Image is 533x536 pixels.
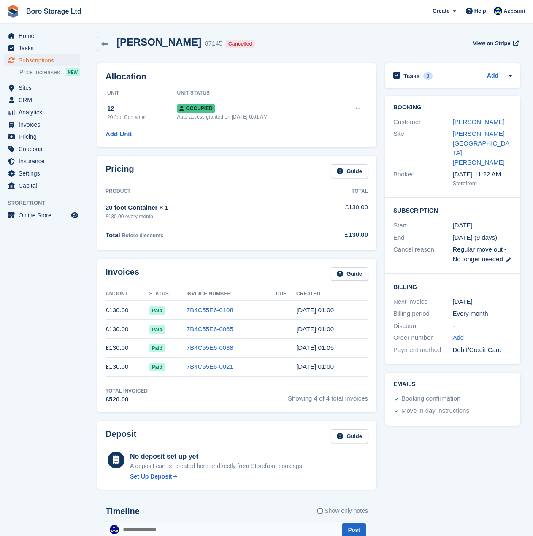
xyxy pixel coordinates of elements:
[110,525,119,534] img: Tobie Hillier
[19,30,69,42] span: Home
[106,506,140,516] h2: Timeline
[296,287,368,301] th: Created
[149,344,165,352] span: Paid
[106,72,368,81] h2: Allocation
[106,164,134,178] h2: Pricing
[298,185,368,198] th: Total
[19,54,69,66] span: Subscriptions
[317,506,323,515] input: Show only notes
[453,321,512,331] div: -
[19,209,69,221] span: Online Store
[393,297,453,307] div: Next invoice
[393,129,453,167] div: Site
[453,309,512,319] div: Every month
[19,106,69,118] span: Analytics
[4,209,80,221] a: menu
[177,87,337,100] th: Unit Status
[4,94,80,106] a: menu
[393,117,453,127] div: Customer
[130,452,304,462] div: No deposit set up yet
[226,40,255,48] div: Cancelled
[453,333,464,343] a: Add
[433,7,449,15] span: Create
[298,230,368,240] div: £130.00
[177,104,215,113] span: Occupied
[453,170,512,179] div: [DATE] 11:22 AM
[187,287,276,301] th: Invoice Number
[19,68,80,77] a: Price increases NEW
[393,345,453,355] div: Payment method
[106,287,149,301] th: Amount
[4,30,80,42] a: menu
[393,309,453,319] div: Billing period
[423,72,433,80] div: 0
[393,282,512,291] h2: Billing
[106,130,132,139] a: Add Unit
[487,71,498,81] a: Add
[7,5,19,18] img: stora-icon-8386f47178a22dfd0bd8f6a31ec36ba5ce8667c1dd55bd0f319d3a0aa187defe.svg
[106,357,149,376] td: £130.00
[205,39,222,49] div: 87145
[393,170,453,187] div: Booked
[130,462,304,471] p: A deposit can be created here or directly from Storefront bookings.
[106,320,149,339] td: £130.00
[187,325,233,333] a: 7B4C55E6-0065
[4,143,80,155] a: menu
[393,245,453,264] div: Cancel reason
[296,325,334,333] time: 2025-08-03 00:00:31 UTC
[474,7,486,15] span: Help
[4,131,80,143] a: menu
[149,287,187,301] th: Status
[453,345,512,355] div: Debit/Credit Card
[19,131,69,143] span: Pricing
[106,87,177,100] th: Unit
[4,54,80,66] a: menu
[4,106,80,118] a: menu
[122,233,163,238] span: Before discounts
[66,68,80,76] div: NEW
[116,36,201,48] h2: [PERSON_NAME]
[331,429,368,443] a: Guide
[296,344,334,351] time: 2025-07-03 00:05:32 UTC
[393,221,453,230] div: Start
[130,472,304,481] a: Set Up Deposit
[453,179,512,188] div: Storefront
[276,287,296,301] th: Due
[149,306,165,315] span: Paid
[106,301,149,320] td: £130.00
[317,506,368,515] label: Show only notes
[4,119,80,130] a: menu
[469,36,520,50] a: View on Stripe
[403,72,420,80] h2: Tasks
[106,387,148,395] div: Total Invoiced
[298,198,368,225] td: £130.00
[19,168,69,179] span: Settings
[19,155,69,167] span: Insurance
[19,82,69,94] span: Sites
[106,231,120,238] span: Total
[453,118,505,125] a: [PERSON_NAME]
[187,344,233,351] a: 7B4C55E6-0038
[453,221,473,230] time: 2025-06-03 00:00:00 UTC
[4,42,80,54] a: menu
[401,406,469,416] div: Move in day instructions
[453,297,512,307] div: [DATE]
[331,164,368,178] a: Guide
[4,168,80,179] a: menu
[106,185,298,198] th: Product
[19,119,69,130] span: Invoices
[8,199,84,207] span: Storefront
[187,363,233,370] a: 7B4C55E6-0021
[149,325,165,334] span: Paid
[19,68,60,76] span: Price increases
[494,7,502,15] img: Tobie Hillier
[393,321,453,331] div: Discount
[288,387,368,404] span: Showing 4 of 4 total invoices
[23,4,85,18] a: Boro Storage Ltd
[106,429,136,443] h2: Deposit
[296,363,334,370] time: 2025-06-03 00:00:30 UTC
[4,82,80,94] a: menu
[106,213,298,220] div: £130.00 every month
[106,338,149,357] td: £130.00
[4,180,80,192] a: menu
